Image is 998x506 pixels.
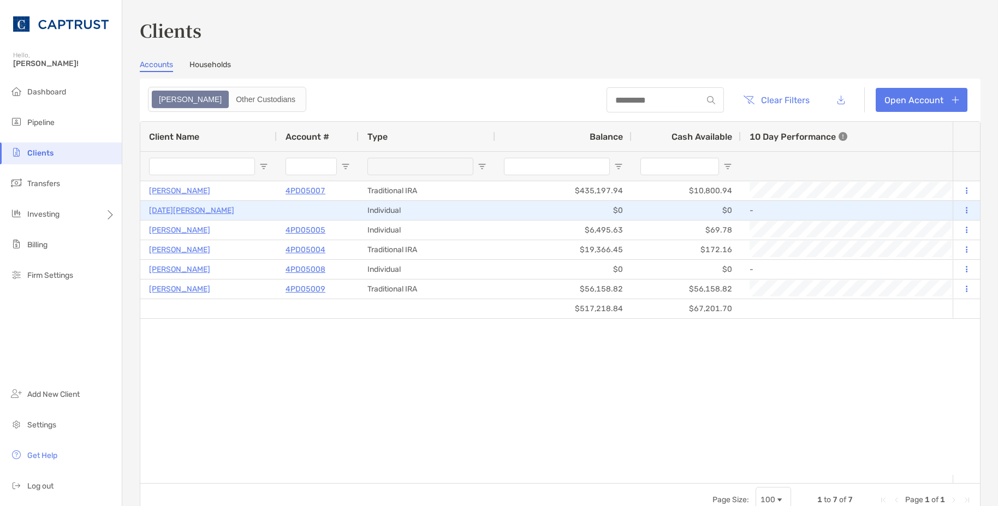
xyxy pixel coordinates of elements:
div: - [750,201,951,219]
img: settings icon [10,418,23,431]
img: pipeline icon [10,115,23,128]
span: Balance [590,132,623,142]
input: Cash Available Filter Input [640,158,719,175]
div: Traditional IRA [359,181,495,200]
div: $0 [495,201,632,220]
div: Traditional IRA [359,279,495,299]
span: Cash Available [672,132,732,142]
div: Previous Page [892,496,901,504]
span: Settings [27,420,56,430]
span: Page [905,495,923,504]
img: input icon [707,96,715,104]
span: Client Name [149,132,199,142]
div: Individual [359,221,495,240]
h3: Clients [140,17,981,43]
a: Accounts [140,60,173,72]
div: $172.16 [632,240,741,259]
div: $56,158.82 [495,279,632,299]
div: First Page [879,496,888,504]
span: 1 [940,495,945,504]
img: investing icon [10,207,23,220]
div: Traditional IRA [359,240,495,259]
div: $0 [632,260,741,279]
div: Last Page [963,496,971,504]
span: Pipeline [27,118,55,127]
div: $0 [495,260,632,279]
div: $19,366.45 [495,240,632,259]
button: Clear Filters [735,88,818,112]
span: of [839,495,846,504]
div: Next Page [949,496,958,504]
input: Account # Filter Input [286,158,337,175]
a: [PERSON_NAME] [149,282,210,296]
span: Account # [286,132,329,142]
a: 4PD05004 [286,243,325,257]
button: Open Filter Menu [341,162,350,171]
img: get-help icon [10,448,23,461]
div: - [750,260,951,278]
a: 4PD05005 [286,223,325,237]
div: $69.78 [632,221,741,240]
img: firm-settings icon [10,268,23,281]
div: $0 [632,201,741,220]
span: Firm Settings [27,271,73,280]
a: Households [189,60,231,72]
span: Transfers [27,179,60,188]
span: Clients [27,148,54,158]
span: to [824,495,831,504]
a: 4PD05007 [286,184,325,198]
span: 1 [925,495,930,504]
a: [PERSON_NAME] [149,184,210,198]
button: Open Filter Menu [723,162,732,171]
img: transfers icon [10,176,23,189]
div: $67,201.70 [632,299,741,318]
span: 1 [817,495,822,504]
button: Open Filter Menu [478,162,486,171]
button: Open Filter Menu [614,162,623,171]
div: $517,218.84 [495,299,632,318]
img: dashboard icon [10,85,23,98]
span: Add New Client [27,390,80,399]
div: Other Custodians [230,92,301,107]
img: CAPTRUST Logo [13,4,109,44]
div: $435,197.94 [495,181,632,200]
a: Open Account [876,88,967,112]
span: Billing [27,240,47,249]
a: [DATE][PERSON_NAME] [149,204,234,217]
div: 100 [761,495,775,504]
span: Investing [27,210,60,219]
div: $6,495.63 [495,221,632,240]
input: Client Name Filter Input [149,158,255,175]
div: Zoe [153,92,228,107]
div: Individual [359,201,495,220]
span: 7 [833,495,837,504]
input: Balance Filter Input [504,158,610,175]
a: [PERSON_NAME] [149,223,210,237]
img: billing icon [10,237,23,251]
div: Individual [359,260,495,279]
a: [PERSON_NAME] [149,243,210,257]
a: 4PD05009 [286,282,325,296]
span: [PERSON_NAME]! [13,59,115,68]
a: 4PD05008 [286,263,325,276]
span: Log out [27,481,54,491]
div: Page Size: [712,495,749,504]
span: Get Help [27,451,57,460]
a: [PERSON_NAME] [149,263,210,276]
span: Type [367,132,388,142]
div: segmented control [148,87,306,112]
span: Dashboard [27,87,66,97]
img: logout icon [10,479,23,492]
span: 7 [848,495,853,504]
div: $56,158.82 [632,279,741,299]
